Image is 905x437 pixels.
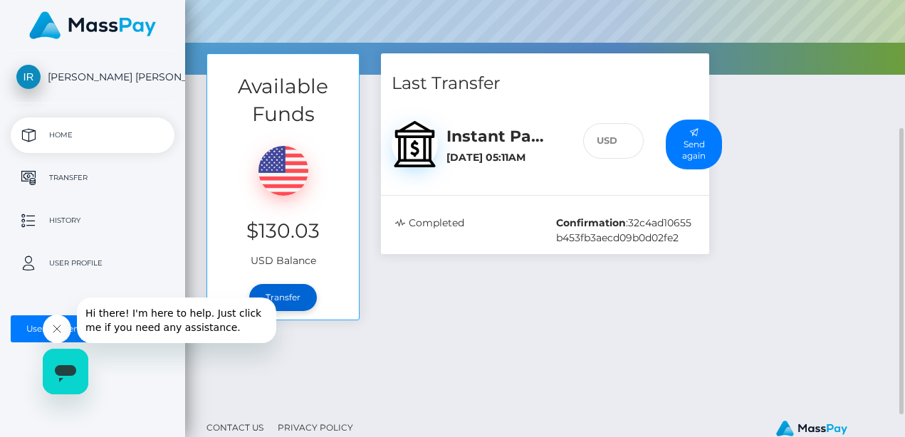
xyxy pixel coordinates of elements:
[77,298,276,343] iframe: Message from company
[218,217,348,245] h3: $130.03
[392,121,438,167] img: bank.svg
[26,323,143,335] div: User Agreements
[16,125,169,146] p: Home
[11,117,174,153] a: Home
[29,11,156,39] img: MassPay
[666,120,722,170] button: Send again
[446,126,562,148] h5: Instant Pay / USD
[16,253,169,274] p: User Profile
[11,160,174,196] a: Transfer
[207,73,359,128] h3: Available Funds
[43,349,88,394] iframe: Button to launch messaging window
[16,210,169,231] p: History
[11,70,174,83] span: [PERSON_NAME] [PERSON_NAME]
[385,216,545,246] div: Completed
[617,123,644,159] input: 104.92
[11,315,174,342] button: User Agreements
[446,152,562,164] h6: [DATE] 05:11AM
[11,203,174,238] a: History
[249,284,317,311] a: Transfer
[392,71,699,96] h4: Last Transfer
[583,123,617,159] div: USD
[16,167,169,189] p: Transfer
[207,128,359,275] div: USD Balance
[556,216,626,229] b: Confirmation
[11,246,174,281] a: User Profile
[776,421,847,436] img: MassPay
[43,315,71,343] iframe: Close message
[545,216,706,246] div: :
[258,146,308,196] img: USD.png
